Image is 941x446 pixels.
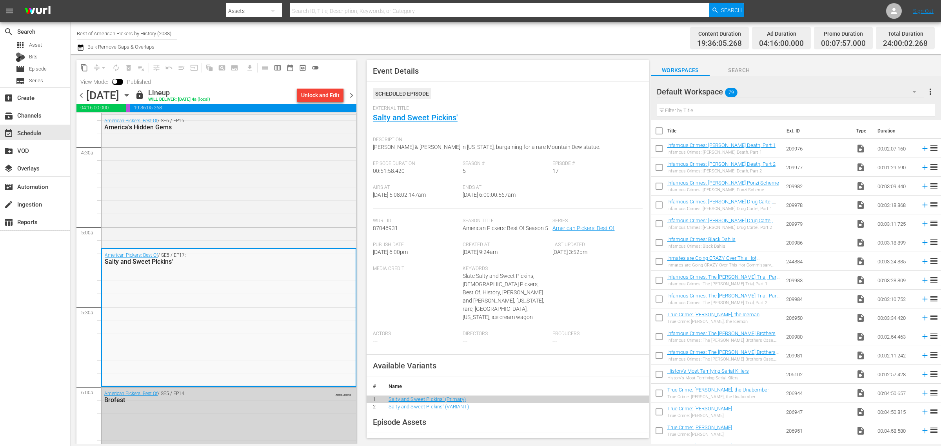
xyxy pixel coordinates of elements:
[110,62,122,74] span: Loop Content
[463,338,467,344] span: ---
[929,181,939,190] span: reorder
[667,225,780,230] div: Infamous Crimes: [PERSON_NAME] Drug Cartel, Part 2
[667,161,776,167] a: Infamous Crimes: [PERSON_NAME] Death, Part 2
[667,169,776,174] div: Infamous Crimes: [PERSON_NAME] Death, Part 2
[667,206,780,211] div: Infamous Crimes: [PERSON_NAME] Drug Cartel, Part 1
[123,79,155,85] span: Published
[667,218,776,229] a: Infamous Crimes: [PERSON_NAME] Drug Cartel, Part 2
[783,196,853,214] td: 209978
[856,313,865,323] span: Video
[463,273,544,320] span: Slate Salty and Sweet Pickins, [DEMOGRAPHIC_DATA] Pickers, Best Of, History, [PERSON_NAME] and [P...
[389,404,469,410] a: Salty and Sweet Pickins' (VARIANT)
[667,255,759,267] a: Inmates are Going CRAZY Over This Hot Commissary Commodity
[929,294,939,303] span: reorder
[667,244,736,249] div: Infamous Crimes: Black Dahlia
[929,407,939,416] span: reorder
[373,249,408,255] span: [DATE] 6:00pm
[874,384,917,402] td: 00:04:50.657
[373,266,459,272] span: Media Credit
[552,338,557,344] span: ---
[373,417,426,427] span: Episode Assets
[286,64,294,72] span: date_range_outlined
[4,93,13,103] span: Create
[783,233,853,252] td: 209986
[921,144,929,153] svg: Add to Schedule
[667,199,776,210] a: Infamous Crimes: [PERSON_NAME] Drug Cartel, Part 1
[16,53,25,62] div: Bits
[367,395,382,403] td: 1
[463,192,516,198] span: [DATE] 6:00:00.567am
[921,408,929,416] svg: Add to Schedule
[667,263,780,268] div: Inmates are Going CRAZY Over This Hot Commissary Commodity
[667,413,732,418] div: True Crime: [PERSON_NAME]
[104,391,158,396] a: American Pickers: Best Of
[367,403,382,411] td: 2
[929,143,939,153] span: reorder
[29,53,38,61] span: Bits
[929,369,939,379] span: reorder
[856,351,865,360] span: Video
[463,185,549,191] span: Ends At
[921,257,929,266] svg: Add to Schedule
[851,120,873,142] th: Type
[856,388,865,398] span: Video
[759,39,804,48] span: 04:16:00.000
[874,252,917,271] td: 00:03:24.885
[856,219,865,228] span: Video
[667,330,779,342] a: Infamous Crimes: The [PERSON_NAME] Brothers Case, Part 1
[856,238,865,247] span: Video
[856,257,865,266] span: Video
[311,64,319,72] span: toggle_off
[929,426,939,435] span: reorder
[783,365,853,384] td: 206102
[667,274,779,286] a: Infamous Crimes: The [PERSON_NAME] Trial, Part 1
[874,271,917,290] td: 00:03:28.809
[697,28,742,39] div: Content Duration
[4,27,13,36] span: Search
[929,332,939,341] span: reorder
[104,391,313,404] div: / SE5 / EP14:
[929,275,939,285] span: reorder
[667,375,749,381] div: History's Most Terrifying Serial Killers
[721,3,742,17] span: Search
[921,163,929,172] svg: Add to Schedule
[921,314,929,322] svg: Add to Schedule
[667,349,779,361] a: Infamous Crimes: The [PERSON_NAME] Brothers Case, Part 2
[874,214,917,233] td: 00:03:11.725
[373,161,459,167] span: Episode Duration
[874,177,917,196] td: 00:03:09.440
[373,137,639,143] span: Description:
[929,238,939,247] span: reorder
[929,350,939,360] span: reorder
[856,407,865,417] span: Video
[19,2,56,20] img: ans4CAIJ8jUAAAAAAAAAAAAAAAAAAAAAAAAgQb4GAAAAAAAAAAAAAAAAAAAAAAAAJMjXAAAAAAAAAAAAAAAAAAAAAAAAgAT5G...
[667,424,732,430] a: True Crime: [PERSON_NAME]
[86,44,154,50] span: Bulk Remove Gaps & Overlaps
[373,88,431,99] div: Scheduled Episode
[105,252,158,258] a: American Pickers: Best Of
[112,79,118,84] span: Toggle to switch from Published to Draft view.
[382,377,649,396] th: Name
[296,62,309,74] span: View Backup
[336,390,351,396] span: AUTO-LOOPED
[104,123,313,131] div: America's Hidden Gems
[463,249,498,255] span: [DATE] 9:24am
[373,338,378,344] span: ---
[463,242,549,248] span: Created At
[284,62,296,74] span: Month Calendar View
[856,370,865,379] span: Video
[667,187,779,192] div: Infamous Crimes: [PERSON_NAME] Ponzi Scheme
[874,196,917,214] td: 00:03:18.868
[759,28,804,39] div: Ad Duration
[667,368,749,374] a: History's Most Terrifying Serial Killers
[274,64,282,72] span: calendar_view_week_outlined
[667,281,780,286] div: Infamous Crimes: The [PERSON_NAME] Trial, Part 1
[921,426,929,435] svg: Add to Schedule
[913,8,934,14] a: Sign Out
[783,214,853,233] td: 209979
[856,276,865,285] span: video_file
[874,139,917,158] td: 00:02:07.160
[463,225,548,231] span: American Pickers: Best Of Season 5
[552,218,638,224] span: Series
[29,41,42,49] span: Asset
